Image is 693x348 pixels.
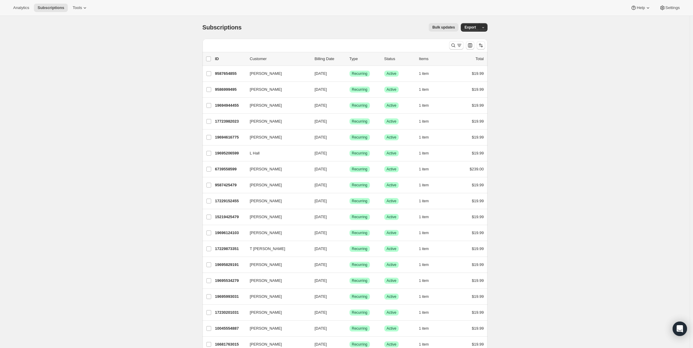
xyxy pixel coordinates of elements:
[419,181,436,189] button: 1 item
[352,151,367,156] span: Recurring
[387,262,397,267] span: Active
[472,151,484,155] span: $19.99
[419,215,429,219] span: 1 item
[352,262,367,267] span: Recurring
[246,180,306,190] button: [PERSON_NAME]
[472,199,484,203] span: $19.99
[315,278,327,283] span: [DATE]
[352,246,367,251] span: Recurring
[246,85,306,94] button: [PERSON_NAME]
[665,5,680,10] span: Settings
[627,4,654,12] button: Help
[246,228,306,238] button: [PERSON_NAME]
[419,261,436,269] button: 1 item
[315,183,327,187] span: [DATE]
[387,135,397,140] span: Active
[387,183,397,188] span: Active
[10,4,33,12] button: Analytics
[215,213,484,221] div: 15219425479[PERSON_NAME][DATE]SuccessRecurringSuccessActive1 item$19.99
[215,276,484,285] div: 19695534279[PERSON_NAME][DATE]SuccessRecurringSuccessActive1 item$19.99
[419,326,429,331] span: 1 item
[472,215,484,219] span: $19.99
[477,41,485,50] button: Sort the results
[315,246,327,251] span: [DATE]
[315,294,327,299] span: [DATE]
[215,56,245,62] p: ID
[215,117,484,126] div: 17723982023[PERSON_NAME][DATE]SuccessRecurringSuccessActive1 item$19.99
[472,246,484,251] span: $19.99
[250,102,282,108] span: [PERSON_NAME]
[419,199,429,203] span: 1 item
[352,119,367,124] span: Recurring
[315,135,327,139] span: [DATE]
[470,167,484,171] span: $239.00
[387,119,397,124] span: Active
[246,260,306,270] button: [PERSON_NAME]
[215,214,245,220] p: 15219425479
[419,167,429,172] span: 1 item
[215,310,245,316] p: 17230201031
[315,215,327,219] span: [DATE]
[384,56,414,62] p: Status
[315,167,327,171] span: [DATE]
[472,87,484,92] span: $19.99
[419,245,436,253] button: 1 item
[419,197,436,205] button: 1 item
[387,246,397,251] span: Active
[387,278,397,283] span: Active
[387,215,397,219] span: Active
[250,150,260,156] span: L Hall
[315,56,345,62] p: Billing Date
[215,308,484,317] div: 17230201031[PERSON_NAME][DATE]SuccessRecurringSuccessActive1 item$19.99
[419,135,429,140] span: 1 item
[419,183,429,188] span: 1 item
[387,230,397,235] span: Active
[215,71,245,77] p: 9587654855
[449,41,463,50] button: Search and filter results
[419,101,436,110] button: 1 item
[246,324,306,333] button: [PERSON_NAME]
[352,183,367,188] span: Recurring
[352,326,367,331] span: Recurring
[352,135,367,140] span: Recurring
[419,292,436,301] button: 1 item
[466,41,474,50] button: Customize table column order and visibility
[349,56,379,62] div: Type
[202,24,242,31] span: Subscriptions
[315,310,327,315] span: [DATE]
[215,230,245,236] p: 19696124103
[250,71,282,77] span: [PERSON_NAME]
[215,341,245,347] p: 16681763015
[250,182,282,188] span: [PERSON_NAME]
[352,278,367,283] span: Recurring
[315,342,327,346] span: [DATE]
[215,56,484,62] div: IDCustomerBilling DateTypeStatusItemsTotal
[419,133,436,142] button: 1 item
[429,23,458,32] button: Bulk updates
[315,119,327,124] span: [DATE]
[250,134,282,140] span: [PERSON_NAME]
[246,244,306,254] button: T [PERSON_NAME]
[419,117,436,126] button: 1 item
[419,87,429,92] span: 1 item
[352,199,367,203] span: Recurring
[215,118,245,124] p: 17723982023
[250,246,285,252] span: T [PERSON_NAME]
[246,117,306,126] button: [PERSON_NAME]
[387,294,397,299] span: Active
[637,5,645,10] span: Help
[215,261,484,269] div: 19695829191[PERSON_NAME][DATE]SuccessRecurringSuccessActive1 item$19.99
[432,25,455,30] span: Bulk updates
[387,87,397,92] span: Active
[315,230,327,235] span: [DATE]
[246,69,306,78] button: [PERSON_NAME]
[215,166,245,172] p: 6739558599
[419,69,436,78] button: 1 item
[352,342,367,347] span: Recurring
[419,230,429,235] span: 1 item
[419,151,429,156] span: 1 item
[464,25,476,30] span: Export
[215,69,484,78] div: 9587654855[PERSON_NAME][DATE]SuccessRecurringSuccessActive1 item$19.99
[215,324,484,333] div: 10045554887[PERSON_NAME][DATE]SuccessRecurringSuccessActive1 item$19.99
[352,310,367,315] span: Recurring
